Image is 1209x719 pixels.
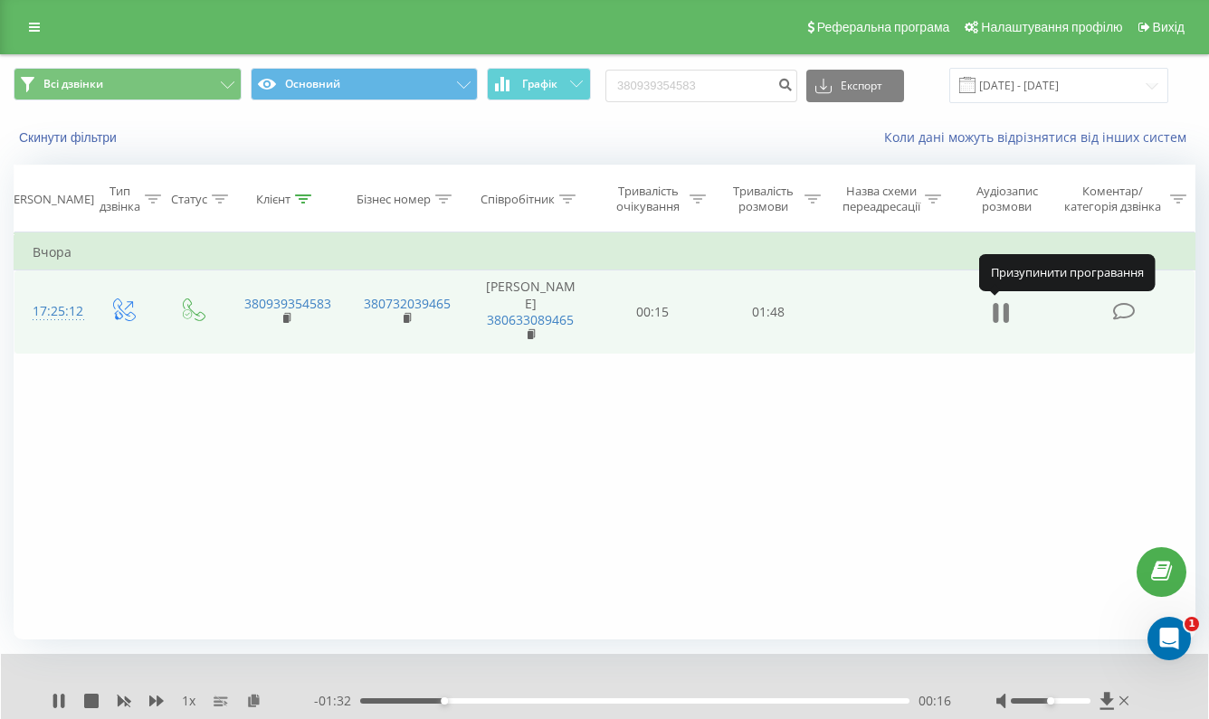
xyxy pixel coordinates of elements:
div: Accessibility label [441,697,448,705]
td: [PERSON_NAME] [466,270,595,354]
span: Налаштування профілю [981,20,1122,34]
div: Бізнес номер [357,192,431,207]
td: Вчора [14,234,1195,270]
button: Скинути фільтри [14,129,126,146]
a: 380633089465 [487,311,574,328]
span: Графік [522,78,557,90]
div: Клієнт [256,192,290,207]
td: 01:48 [710,270,825,354]
span: 1 x [182,692,195,710]
div: Призупинити програвання [979,254,1156,290]
div: [PERSON_NAME] [3,192,94,207]
span: Реферальна програма [817,20,950,34]
a: 380939354583 [244,295,331,312]
span: Всі дзвінки [43,77,103,91]
div: Тип дзвінка [100,184,140,214]
div: Назва схеми переадресації [842,184,920,214]
div: Статус [171,192,207,207]
a: Коли дані можуть відрізнятися вiд інших систем [884,128,1195,146]
a: 380732039465 [364,295,451,312]
td: 00:15 [595,270,710,354]
div: 17:25:12 [33,294,70,329]
button: Основний [251,68,479,100]
button: Графік [487,68,591,100]
span: 00:16 [919,692,951,710]
input: Пошук за номером [605,70,797,102]
div: Співробітник [481,192,555,207]
div: Accessibility label [1047,697,1054,705]
span: Вихід [1153,20,1185,34]
div: Коментар/категорія дзвінка [1060,184,1166,214]
button: Експорт [806,70,904,102]
button: Всі дзвінки [14,68,242,100]
div: Тривалість очікування [612,184,685,214]
div: Аудіозапис розмови [962,184,1052,214]
iframe: Intercom live chat [1147,617,1191,660]
span: 1 [1185,617,1199,631]
div: Тривалість розмови [727,184,800,214]
span: - 01:32 [314,692,360,710]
